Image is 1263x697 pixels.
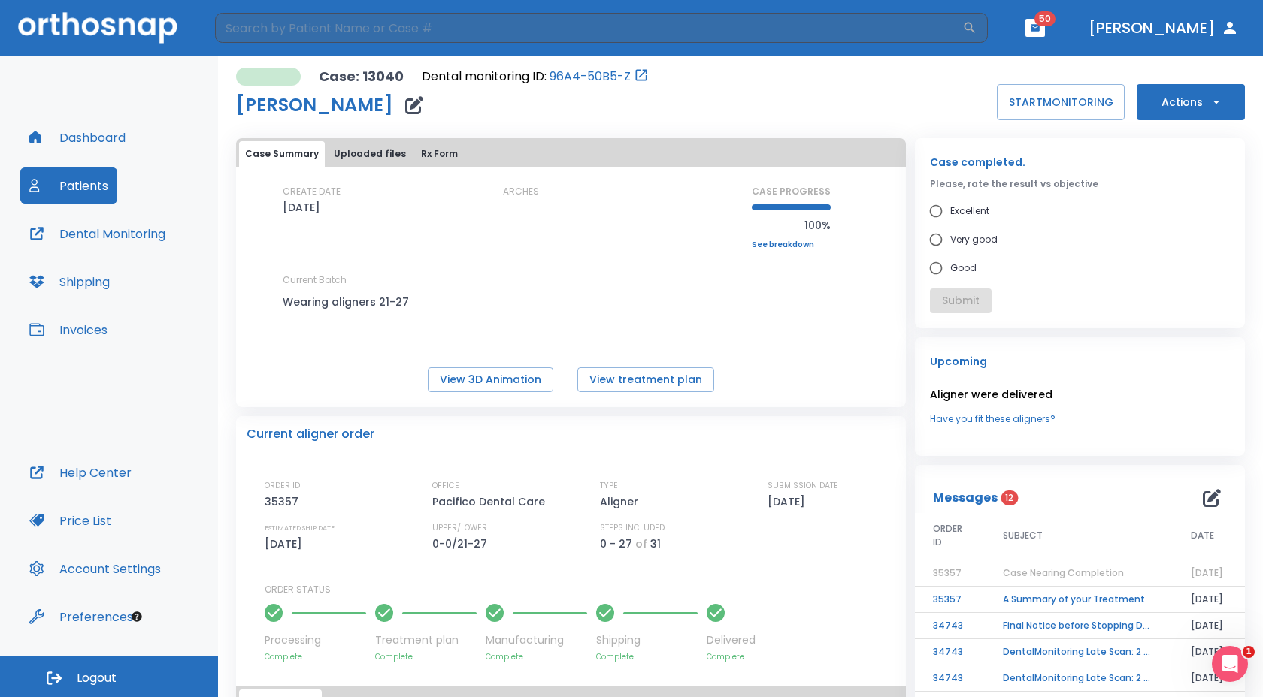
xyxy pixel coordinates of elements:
div: Open patient in dental monitoring portal [422,68,649,86]
td: A Summary of your Treatment [985,587,1173,613]
span: 35357 [933,566,962,579]
button: Uploaded files [328,141,412,167]
p: Shipping [596,632,698,648]
p: CASE PROGRESS [752,185,831,198]
td: [DATE] [1173,665,1245,692]
p: [DATE] [265,535,307,553]
input: Search by Patient Name or Case # [215,13,962,43]
p: Upcoming [930,352,1230,370]
p: 100% [752,216,831,234]
td: 34743 [915,613,986,639]
button: Help Center [20,454,141,490]
td: DentalMonitoring Late Scan: 2 - 4 Weeks Notification [985,665,1173,692]
button: Invoices [20,312,117,348]
span: 12 [1001,490,1018,505]
p: 0-0/21-27 [432,535,492,553]
p: Manufacturing [486,632,587,648]
p: OFFICE [432,479,459,493]
span: [DATE] [1191,566,1223,579]
p: UPPER/LOWER [432,521,487,535]
p: SUBMISSION DATE [768,479,838,493]
p: Current Batch [283,273,418,287]
img: Orthosnap [18,12,177,43]
button: View 3D Animation [428,367,553,392]
button: STARTMONITORING [997,84,1125,120]
button: Case Summary [239,141,325,167]
p: 35357 [265,493,304,511]
td: Final Notice before Stopping DentalMonitoring [985,613,1173,639]
p: Messages [933,489,998,507]
button: Dashboard [20,119,135,155]
td: DentalMonitoring Late Scan: 2 - 4 Weeks Notification [985,639,1173,665]
span: 1 [1243,646,1255,658]
span: Good [950,259,977,277]
p: Case: 13040 [319,68,404,86]
button: Shipping [20,264,119,300]
span: Excellent [950,202,989,220]
p: Dental monitoring ID: [422,68,547,86]
button: [PERSON_NAME] [1083,14,1245,41]
p: Treatment plan [375,632,477,648]
p: Complete [375,651,477,662]
td: 35357 [915,587,986,613]
td: 34743 [915,665,986,692]
p: Complete [486,651,587,662]
p: [DATE] [283,198,320,216]
p: Pacifico Dental Care [432,493,550,511]
button: Patients [20,167,117,204]
iframe: Intercom live chat [1212,646,1248,682]
p: Aligner [600,493,644,511]
span: DATE [1191,529,1214,542]
p: Complete [596,651,698,662]
p: ARCHES [503,185,539,198]
p: ESTIMATED SHIP DATE [265,521,335,535]
td: [DATE] [1173,613,1245,639]
h1: [PERSON_NAME] [236,96,393,114]
span: ORDER ID [933,522,968,549]
div: Tooltip anchor [130,610,144,623]
button: Preferences [20,599,142,635]
a: 96A4-50B5-Z [550,68,631,86]
button: Account Settings [20,551,170,587]
button: Price List [20,502,120,539]
span: 50 [1034,11,1056,26]
p: ORDER STATUS [265,583,895,596]
span: SUBJECT [1003,529,1043,542]
p: Wearing aligners 21-27 [283,293,418,311]
span: Case Nearing Completion [1003,566,1124,579]
p: Case completed. [930,153,1230,171]
td: [DATE] [1173,639,1245,665]
p: Please, rate the result vs objective [930,177,1230,191]
p: Delivered [707,632,756,648]
p: ORDER ID [265,479,300,493]
a: See breakdown [752,240,831,249]
span: Very good [950,231,998,249]
p: Current aligner order [247,425,374,443]
p: 31 [650,535,661,553]
p: CREATE DATE [283,185,341,198]
p: Aligner were delivered [930,385,1230,403]
p: Processing [265,632,366,648]
button: Dental Monitoring [20,216,174,252]
p: 0 - 27 [600,535,632,553]
a: Have you fit these aligners? [930,412,1230,426]
div: tabs [239,141,903,167]
span: Logout [77,670,117,686]
button: Actions [1137,84,1245,120]
button: Rx Form [415,141,464,167]
p: [DATE] [768,493,810,511]
td: 34743 [915,639,986,665]
p: STEPS INCLUDED [600,521,665,535]
p: TYPE [600,479,618,493]
p: Complete [707,651,756,662]
td: [DATE] [1173,587,1245,613]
